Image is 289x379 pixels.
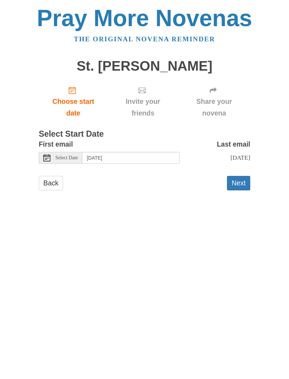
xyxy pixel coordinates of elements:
span: Choose start date [46,96,101,119]
h3: Select Start Date [39,130,250,139]
label: First email [39,138,73,150]
span: Invite your friends [115,96,171,119]
a: Pray More Novenas [37,5,252,31]
h1: St. [PERSON_NAME] [39,59,250,74]
button: Next [227,176,250,190]
span: [DATE] [230,154,250,161]
label: Last email [217,138,250,150]
div: Click "Next" to confirm your start date first. [108,81,178,123]
a: The original novena reminder [74,35,215,43]
span: Share your novena [185,96,243,119]
span: Select Date [55,155,78,160]
div: Click "Next" to confirm your start date first. [178,81,250,123]
a: Choose start date [39,81,108,123]
a: Back [39,176,63,190]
